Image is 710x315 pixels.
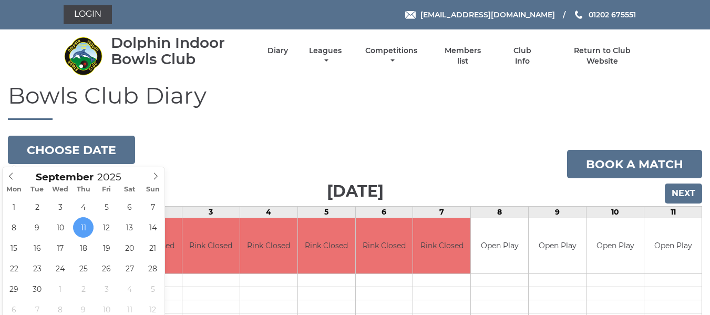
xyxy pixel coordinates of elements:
[119,238,140,258] span: September 20, 2025
[73,217,94,238] span: September 11, 2025
[573,9,636,21] a: Phone us 01202 675551
[64,36,103,76] img: Dolphin Indoor Bowls Club
[49,186,72,193] span: Wed
[64,5,112,24] a: Login
[73,279,94,299] span: October 2, 2025
[26,186,49,193] span: Tue
[73,258,94,279] span: September 25, 2025
[96,279,117,299] span: October 3, 2025
[240,207,297,218] td: 4
[4,238,24,258] span: September 15, 2025
[142,217,163,238] span: September 14, 2025
[96,217,117,238] span: September 12, 2025
[27,238,47,258] span: September 16, 2025
[119,217,140,238] span: September 13, 2025
[356,218,413,273] td: Rink Closed
[50,258,70,279] span: September 24, 2025
[4,279,24,299] span: September 29, 2025
[665,184,702,204] input: Next
[586,207,644,218] td: 10
[506,46,540,66] a: Club Info
[94,171,135,183] input: Scroll to increment
[27,197,47,217] span: September 2, 2025
[405,11,416,19] img: Email
[471,207,529,218] td: 8
[27,279,47,299] span: September 30, 2025
[50,197,70,217] span: September 3, 2025
[363,46,420,66] a: Competitions
[96,238,117,258] span: September 19, 2025
[567,150,702,178] a: Book a match
[267,46,288,56] a: Diary
[50,238,70,258] span: September 17, 2025
[142,197,163,217] span: September 7, 2025
[95,186,118,193] span: Fri
[306,46,344,66] a: Leagues
[413,207,471,218] td: 7
[355,207,413,218] td: 6
[405,9,555,21] a: Email [EMAIL_ADDRESS][DOMAIN_NAME]
[4,217,24,238] span: September 8, 2025
[96,258,117,279] span: September 26, 2025
[119,197,140,217] span: September 6, 2025
[471,218,528,273] td: Open Play
[50,217,70,238] span: September 10, 2025
[644,207,702,218] td: 11
[529,218,586,273] td: Open Play
[4,197,24,217] span: September 1, 2025
[119,258,140,279] span: September 27, 2025
[50,279,70,299] span: October 1, 2025
[558,46,646,66] a: Return to Club Website
[73,197,94,217] span: September 4, 2025
[142,258,163,279] span: September 28, 2025
[298,218,355,273] td: Rink Closed
[8,136,135,164] button: Choose date
[27,258,47,279] span: September 23, 2025
[27,217,47,238] span: September 9, 2025
[119,279,140,299] span: October 4, 2025
[4,258,24,279] span: September 22, 2025
[3,186,26,193] span: Mon
[586,218,644,273] td: Open Play
[438,46,487,66] a: Members list
[141,186,164,193] span: Sun
[413,218,470,273] td: Rink Closed
[644,218,702,273] td: Open Play
[36,172,94,182] span: Scroll to increment
[111,35,249,67] div: Dolphin Indoor Bowls Club
[297,207,355,218] td: 5
[142,238,163,258] span: September 21, 2025
[142,279,163,299] span: October 5, 2025
[182,207,240,218] td: 3
[72,186,95,193] span: Thu
[575,11,582,19] img: Phone us
[182,218,240,273] td: Rink Closed
[8,83,702,120] h1: Bowls Club Diary
[118,186,141,193] span: Sat
[96,197,117,217] span: September 5, 2025
[529,207,586,218] td: 9
[420,10,555,19] span: [EMAIL_ADDRESS][DOMAIN_NAME]
[240,218,297,273] td: Rink Closed
[589,10,636,19] span: 01202 675551
[73,238,94,258] span: September 18, 2025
